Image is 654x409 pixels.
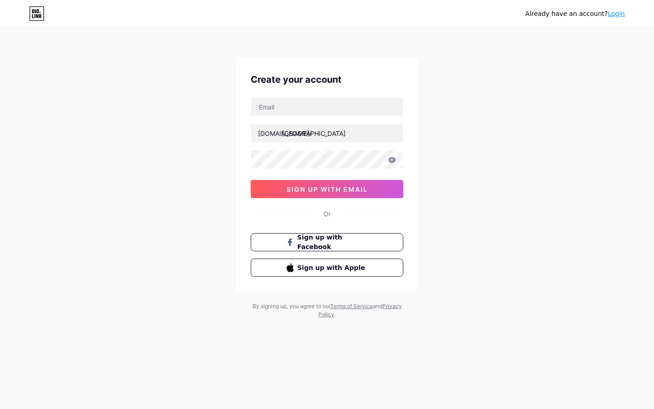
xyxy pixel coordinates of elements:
input: username [251,124,403,142]
input: Email [251,98,403,116]
div: Already have an account? [525,9,625,19]
div: Or [323,209,331,219]
span: Sign up with Apple [297,263,368,273]
div: By signing up, you agree to our and . [250,302,404,319]
span: sign up with email [287,185,368,193]
button: Sign up with Facebook [251,233,403,251]
a: Terms of Service [330,303,373,309]
div: [DOMAIN_NAME]/ [258,129,312,138]
div: Create your account [251,73,403,86]
span: Sign up with Facebook [297,233,368,252]
button: Sign up with Apple [251,259,403,277]
button: sign up with email [251,180,403,198]
a: Login [608,10,625,17]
